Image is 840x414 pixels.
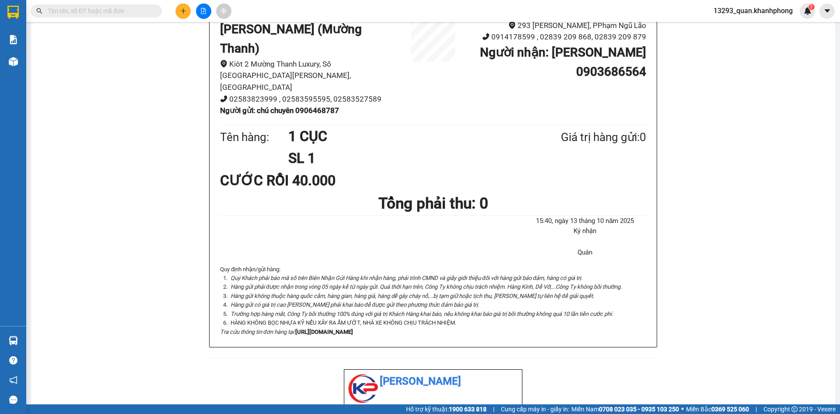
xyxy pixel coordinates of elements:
[220,8,227,14] span: aim
[216,4,231,19] button: aim
[288,147,518,169] h1: SL 1
[571,404,679,414] span: Miền Nam
[295,329,353,335] strong: [URL][DOMAIN_NAME]
[808,4,815,10] sup: 1
[469,20,646,32] li: 293 [PERSON_NAME], PPhạm Ngũ Lão
[180,8,186,14] span: plus
[220,265,646,336] div: Quy định nhận/gửi hàng :
[48,6,151,16] input: Tìm tên, số ĐT hoặc mã đơn
[231,275,582,281] i: Quý Khách phải báo mã số trên Biên Nhận Gửi Hàng khi nhận hàng, phải trình CMND và giấy giới thiệ...
[220,128,288,146] div: Tên hàng:
[686,404,749,414] span: Miền Bắc
[493,404,494,414] span: |
[599,406,679,413] strong: 0708 023 035 - 0935 103 250
[36,8,42,14] span: search
[9,57,18,66] img: warehouse-icon
[231,301,479,308] i: Hàng gửi có giá trị cao [PERSON_NAME] phải khai báo để được gửi theo phương thức đảm bảo giá trị.
[220,58,398,93] li: Kiôt 2 Mường Thanh Luxury, Số [GEOGRAPHIC_DATA][PERSON_NAME], [GEOGRAPHIC_DATA]
[348,373,378,404] img: logo.jpg
[9,356,17,364] span: question-circle
[231,293,594,299] i: Hàng gửi không thuộc hàng quốc cấm, hàng gian, hàng giả, hàng dễ gây cháy nổ,...bị tạm giữ hoặc t...
[819,4,835,19] button: caret-down
[823,7,831,15] span: caret-down
[406,404,486,414] span: Hỗ trợ kỹ thuật:
[220,106,339,115] b: Người gửi : chú chuyên 0906468787
[501,404,569,414] span: Cung cấp máy in - giấy in:
[810,4,813,10] span: 1
[231,283,622,290] i: Hàng gửi phải được nhận trong vòng 05 ngày kể từ ngày gửi. Quá thời hạn trên, Công Ty không chịu ...
[11,57,49,98] b: [PERSON_NAME]
[231,311,613,317] i: Trường hợp hàng mất, Công Ty bồi thường 100% đúng với giá trị Khách Hàng khai báo, nếu không khai...
[220,95,227,103] span: phone
[524,216,646,226] li: 15:40, ngày 13 tháng 10 năm 2025
[9,336,18,345] img: warehouse-icon
[711,406,749,413] strong: 0369 525 060
[469,31,646,43] li: 0914178599 , 02839 209 868, 02839 209 879
[220,329,295,335] i: Tra cứu thông tin đơn hàng tại:
[804,7,812,15] img: icon-new-feature
[9,376,17,384] span: notification
[524,226,646,237] li: Ký nhận
[791,406,798,412] span: copyright
[175,4,191,19] button: plus
[95,11,116,32] img: logo.jpg
[220,3,362,56] b: GỬI : Văn Phòng [PERSON_NAME] (Mường Thanh)
[220,191,646,216] h1: Tổng phải thu: 0
[9,35,18,44] img: solution-icon
[7,6,19,19] img: logo-vxr
[9,396,17,404] span: message
[482,33,490,40] span: phone
[200,8,206,14] span: file-add
[449,406,486,413] strong: 1900 633 818
[518,128,646,146] div: Giá trị hàng gửi: 0
[756,404,757,414] span: |
[56,13,84,69] b: BIÊN NHẬN GỬI HÀNG
[220,93,398,105] li: 02583823999 , 02583595595, 02583527589
[681,407,684,411] span: ⚪️
[73,42,120,53] li: (c) 2017
[480,45,646,79] b: Người nhận : [PERSON_NAME] 0903686564
[220,60,227,67] span: environment
[288,125,518,147] h1: 1 CỤC
[348,373,518,390] li: [PERSON_NAME]
[11,11,55,55] img: logo.jpg
[73,33,120,40] b: [DOMAIN_NAME]
[220,170,360,191] div: CƯỚC RỒI 40.000
[508,21,516,29] span: environment
[196,4,211,19] button: file-add
[524,248,646,258] li: Quân
[229,318,646,327] li: HÀNG KHÔNG BỌC NHỰA KỸ NẾU XẢY RA ẨM ƯỚT, NHÀ XE KHÔNG CHỊU TRÁCH NHIỆM.
[707,5,800,16] span: 13293_quan.khanhphong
